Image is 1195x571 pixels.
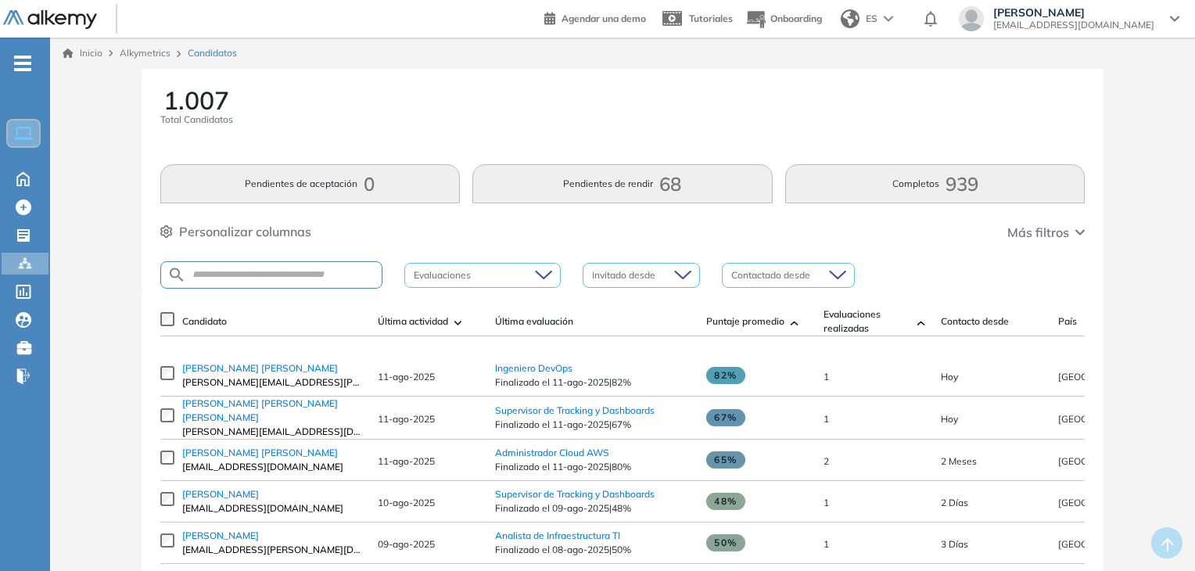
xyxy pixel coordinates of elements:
span: 82% [706,367,745,384]
a: [PERSON_NAME] [182,529,362,543]
span: 10-ago-2025 [378,497,435,508]
a: Agendar una demo [544,8,646,27]
img: [missing "en.ARROW_ALT" translation] [917,321,925,325]
span: 1 [824,413,829,425]
span: Tutoriales [689,13,733,24]
button: Personalizar columnas [160,222,311,241]
span: [EMAIL_ADDRESS][DOMAIN_NAME] [993,19,1154,31]
span: [GEOGRAPHIC_DATA] [1058,497,1156,508]
span: [GEOGRAPHIC_DATA] [1058,455,1156,467]
span: Agendar una demo [562,13,646,24]
span: Finalizado el 11-ago-2025 | 80% [495,460,691,474]
span: [PERSON_NAME] [993,6,1154,19]
span: [EMAIL_ADDRESS][DOMAIN_NAME] [182,501,362,515]
a: Inicio [63,46,102,60]
span: [PERSON_NAME] [182,530,259,541]
span: 11-ago-2025 [941,413,958,425]
a: [PERSON_NAME] [PERSON_NAME] [182,361,362,375]
span: 2 [824,455,829,467]
span: Evaluaciones realizadas [824,307,911,336]
button: Pendientes de rendir68 [472,164,773,203]
span: [GEOGRAPHIC_DATA] [1058,538,1156,550]
span: 11-ago-2025 [941,371,958,382]
button: Más filtros [1007,223,1085,242]
span: [EMAIL_ADDRESS][DOMAIN_NAME] [182,460,362,474]
img: [missing "en.ARROW_ALT" translation] [791,321,798,325]
span: [GEOGRAPHIC_DATA] [1058,413,1156,425]
span: 48% [706,493,745,510]
a: Supervisor de Tracking y Dashboards [495,488,655,500]
span: 11-ago-2025 [378,371,435,382]
span: [EMAIL_ADDRESS][PERSON_NAME][DOMAIN_NAME] [182,543,362,557]
span: [PERSON_NAME] [PERSON_NAME] [182,447,338,458]
span: 08-ago-2025 [941,497,968,508]
span: ES [866,12,877,26]
a: Supervisor de Tracking y Dashboards [495,404,655,416]
span: 1 [824,497,829,508]
span: País [1058,314,1077,329]
img: world [841,9,859,28]
i: - [14,62,31,65]
span: Finalizado el 11-ago-2025 | 82% [495,375,691,390]
span: 11-ago-2025 [378,413,435,425]
button: Onboarding [745,2,822,36]
span: 1 [824,371,829,382]
span: 65% [706,451,745,469]
span: Candidato [182,314,227,329]
span: 11-ago-2025 [378,455,435,467]
span: Más filtros [1007,223,1069,242]
span: [PERSON_NAME][EMAIL_ADDRESS][PERSON_NAME][DOMAIN_NAME] [182,375,362,390]
span: Personalizar columnas [179,222,311,241]
a: [PERSON_NAME] [182,487,362,501]
span: Finalizado el 11-ago-2025 | 67% [495,418,691,432]
span: [PERSON_NAME] [PERSON_NAME] [182,362,338,374]
span: Total Candidatos [160,113,233,127]
span: [GEOGRAPHIC_DATA] [1058,371,1156,382]
span: Puntaje promedio [706,314,784,329]
span: [PERSON_NAME] [PERSON_NAME] [PERSON_NAME] [182,397,338,423]
img: arrow [884,16,893,22]
span: [PERSON_NAME] [182,488,259,500]
span: 08-ago-2025 [941,538,968,550]
img: [missing "en.ARROW_ALT" translation] [454,321,462,325]
span: Última evaluación [495,314,573,329]
span: 14-may-2025 [941,455,977,467]
span: Candidatos [188,46,237,60]
img: SEARCH_ALT [167,265,186,285]
span: 1 [824,538,829,550]
a: Analista de Infraestructura TI [495,530,620,541]
span: 50% [706,534,745,551]
img: Logo [3,10,97,30]
button: Pendientes de aceptación0 [160,164,461,203]
span: Onboarding [770,13,822,24]
a: Administrador Cloud AWS [495,447,609,458]
a: [PERSON_NAME] [PERSON_NAME] [182,446,362,460]
span: Alkymetrics [120,47,170,59]
span: Finalizado el 09-ago-2025 | 48% [495,501,691,515]
span: 67% [706,409,745,426]
a: Ingeniero DevOps [495,362,572,374]
button: Completos939 [785,164,1086,203]
span: 09-ago-2025 [378,538,435,550]
span: Última actividad [378,314,448,329]
span: [PERSON_NAME][EMAIL_ADDRESS][DOMAIN_NAME] [182,425,362,439]
span: Contacto desde [941,314,1009,329]
a: [PERSON_NAME] [PERSON_NAME] [PERSON_NAME] [182,397,362,425]
span: 1.007 [163,88,229,113]
span: Finalizado el 08-ago-2025 | 50% [495,543,691,557]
